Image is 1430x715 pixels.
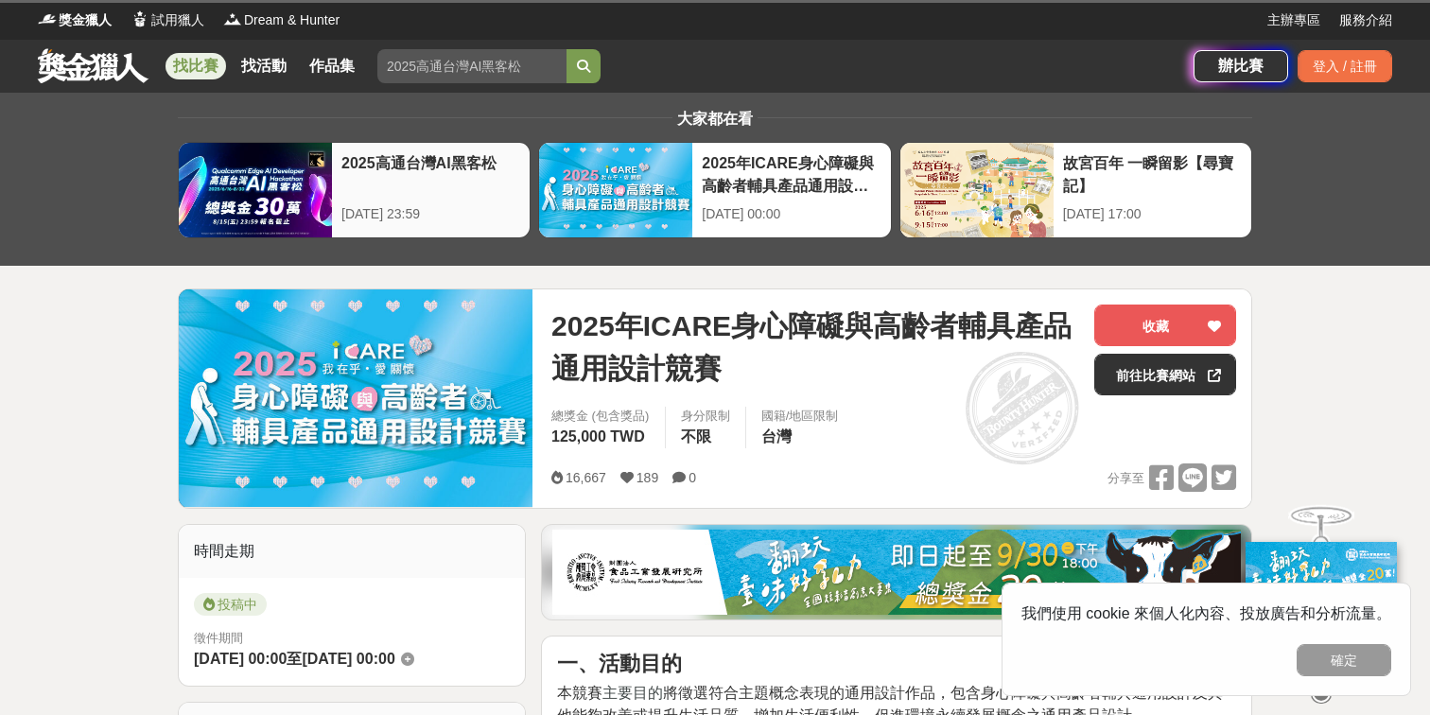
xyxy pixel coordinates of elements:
[223,10,340,30] a: LogoDream & Hunter
[681,407,730,426] div: 身分限制
[702,152,881,195] div: 2025年ICARE身心障礙與高齡者輔具產品通用設計競賽
[557,652,682,675] strong: 一、活動目的
[551,305,1079,390] span: 2025年ICARE身心障礙與高齡者輔具產品通用設計競賽
[341,152,520,195] div: 2025高通台灣AI黑客松
[1339,10,1392,30] a: 服務介紹
[551,407,650,426] span: 總獎金 (包含獎品)
[1094,305,1236,346] button: 收藏
[194,631,243,645] span: 徵件期間
[38,10,112,30] a: Logo獎金獵人
[761,428,792,445] span: 台灣
[151,10,204,30] span: 試用獵人
[1194,50,1288,82] a: 辦比賽
[689,470,696,485] span: 0
[131,10,204,30] a: Logo試用獵人
[681,428,711,445] span: 不限
[761,407,839,426] div: 國籍/地區限制
[602,685,663,701] span: 主要目的
[1298,50,1392,82] div: 登入 / 註冊
[131,9,149,28] img: Logo
[341,204,520,224] div: [DATE] 23:59
[302,53,362,79] a: 作品集
[1021,605,1391,621] span: 我們使用 cookie 來個人化內容、投放廣告和分析流量。
[672,111,758,127] span: 大家都在看
[551,428,645,445] span: 125,000 TWD
[1246,542,1397,668] img: ff197300-f8ee-455f-a0ae-06a3645bc375.jpg
[1063,152,1242,195] div: 故宮百年 一瞬留影【尋寶記】
[1107,464,1144,493] span: 分享至
[1063,204,1242,224] div: [DATE] 17:00
[194,651,287,667] span: [DATE] 00:00
[244,10,340,30] span: Dream & Hunter
[552,530,1241,615] img: b0ef2173-5a9d-47ad-b0e3-de335e335c0a.jpg
[702,204,881,224] div: [DATE] 00:00
[178,142,531,238] a: 2025高通台灣AI黑客松[DATE] 23:59
[637,470,658,485] span: 189
[38,9,57,28] img: Logo
[1297,644,1391,676] button: 確定
[557,685,602,701] span: 本競賽
[566,470,606,485] span: 16,667
[166,53,226,79] a: 找比賽
[377,49,567,83] input: 2025高通台灣AI黑客松
[223,9,242,28] img: Logo
[302,651,394,667] span: [DATE] 00:00
[1267,10,1320,30] a: 主辦專區
[1094,354,1236,395] a: 前往比賽網站
[179,289,532,507] img: Cover Image
[899,142,1252,238] a: 故宮百年 一瞬留影【尋寶記】[DATE] 17:00
[194,593,267,616] span: 投稿中
[179,525,525,578] div: 時間走期
[234,53,294,79] a: 找活動
[287,651,302,667] span: 至
[538,142,891,238] a: 2025年ICARE身心障礙與高齡者輔具產品通用設計競賽[DATE] 00:00
[59,10,112,30] span: 獎金獵人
